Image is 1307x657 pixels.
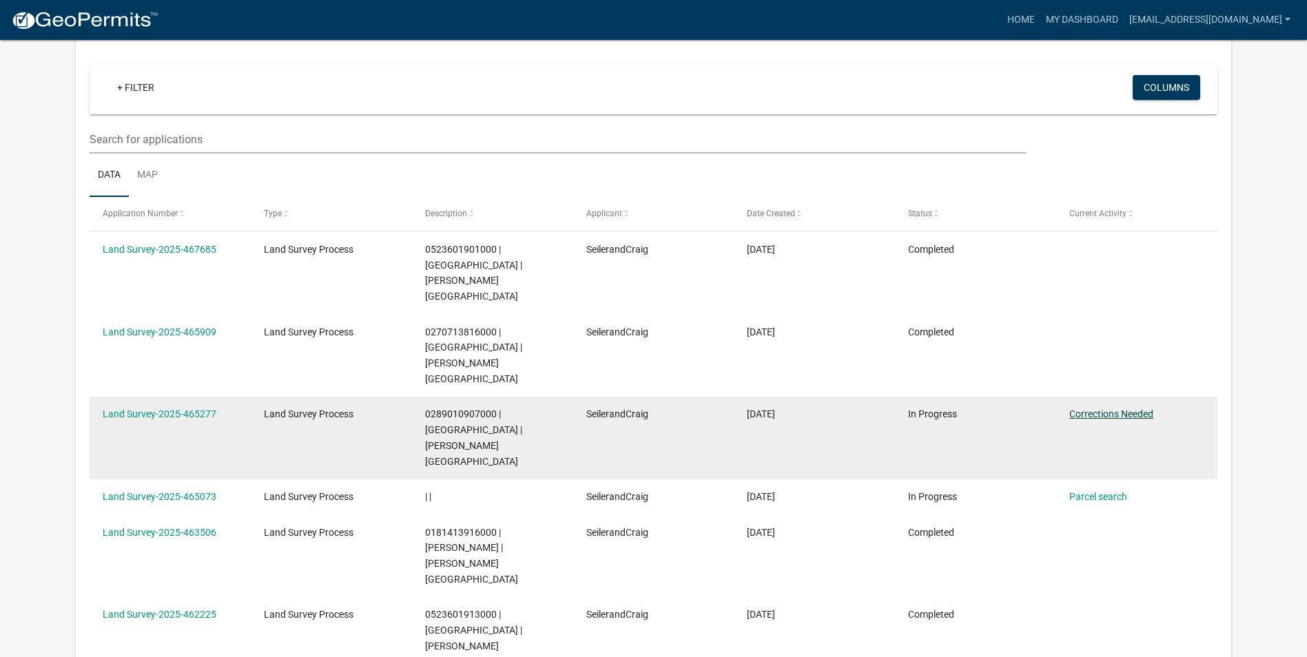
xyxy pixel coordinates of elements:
[1069,408,1153,419] a: Corrections Needed
[586,244,648,255] span: SeilerandCraig
[747,209,795,218] span: Date Created
[908,527,954,538] span: Completed
[90,197,251,230] datatable-header-cell: Application Number
[1124,7,1296,33] a: [EMAIL_ADDRESS][DOMAIN_NAME]
[908,209,932,218] span: Status
[1133,75,1200,100] button: Columns
[425,326,522,384] span: 0270713816000 | MANSFIELD | Craig, Chad
[747,609,775,620] span: 08/11/2025
[103,209,178,218] span: Application Number
[264,408,353,419] span: Land Survey Process
[1069,491,1127,502] a: Parcel search
[1002,7,1040,33] a: Home
[1056,197,1217,230] datatable-header-cell: Current Activity
[747,491,775,502] span: 08/18/2025
[1040,7,1124,33] a: My Dashboard
[90,125,1026,154] input: Search for applications
[106,75,165,100] a: + Filter
[264,527,353,538] span: Land Survey Process
[425,209,467,218] span: Description
[264,326,353,337] span: Land Survey Process
[425,408,522,466] span: 0289010907000 | MANSFIELD | Craig, Chad
[908,408,957,419] span: In Progress
[747,408,775,419] span: 08/18/2025
[895,197,1056,230] datatable-header-cell: Status
[586,491,648,502] span: SeilerandCraig
[425,491,431,502] span: | |
[129,154,166,198] a: Map
[1069,209,1126,218] span: Current Activity
[586,527,648,538] span: SeilerandCraig
[103,408,216,419] a: Land Survey-2025-465277
[264,209,282,218] span: Type
[103,609,216,620] a: Land Survey-2025-462225
[412,197,573,230] datatable-header-cell: Description
[908,326,954,337] span: Completed
[264,244,353,255] span: Land Survey Process
[251,197,412,230] datatable-header-cell: Type
[747,244,775,255] span: 08/22/2025
[264,491,353,502] span: Land Survey Process
[747,527,775,538] span: 08/13/2025
[90,154,129,198] a: Data
[586,209,622,218] span: Applicant
[103,244,216,255] a: Land Survey-2025-467685
[103,326,216,337] a: Land Survey-2025-465909
[425,244,522,302] span: 0523601901000 | MANSFIELD | Craig, Chad
[734,197,895,230] datatable-header-cell: Date Created
[908,244,954,255] span: Completed
[264,609,353,620] span: Land Survey Process
[425,527,518,585] span: 0181413916000 | LUCAS | Craig, Chad
[573,197,734,230] datatable-header-cell: Applicant
[586,326,648,337] span: SeilerandCraig
[586,408,648,419] span: SeilerandCraig
[103,527,216,538] a: Land Survey-2025-463506
[908,609,954,620] span: Completed
[586,609,648,620] span: SeilerandCraig
[747,326,775,337] span: 08/19/2025
[103,491,216,502] a: Land Survey-2025-465073
[908,491,957,502] span: In Progress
